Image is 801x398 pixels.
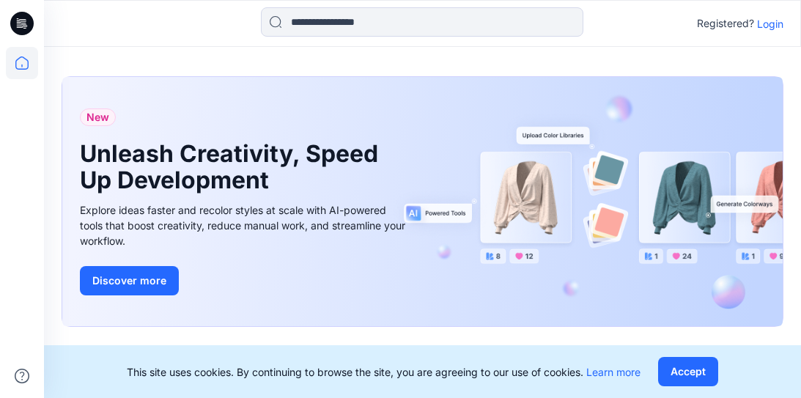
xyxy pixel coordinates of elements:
[80,266,179,295] button: Discover more
[80,202,410,248] div: Explore ideas faster and recolor styles at scale with AI-powered tools that boost creativity, red...
[586,366,641,378] a: Learn more
[80,141,388,194] h1: Unleash Creativity, Speed Up Development
[80,266,410,295] a: Discover more
[697,15,754,32] p: Registered?
[658,357,718,386] button: Accept
[127,364,641,380] p: This site uses cookies. By continuing to browse the site, you are agreeing to our use of cookies.
[86,108,109,126] span: New
[757,16,783,32] p: Login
